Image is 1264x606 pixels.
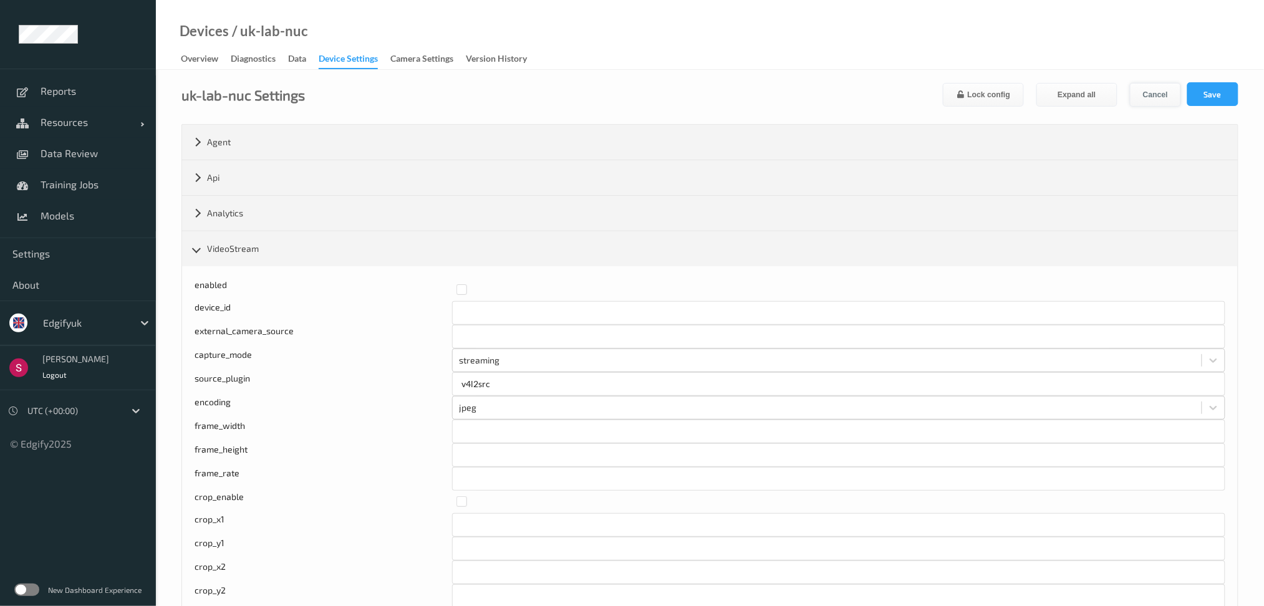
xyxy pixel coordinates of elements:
div: device_id [195,301,452,325]
div: Overview [181,52,218,68]
div: external_camera_source [195,325,452,349]
div: Version History [466,52,527,68]
div: crop_enable [195,491,448,513]
button: Expand all [1036,83,1117,107]
a: Device Settings [319,50,390,69]
div: / uk-lab-nuc [229,25,308,37]
div: frame_rate [195,467,452,491]
a: Overview [181,50,231,68]
div: Data [288,52,306,68]
div: encoding [195,396,452,420]
a: Devices [180,25,229,37]
div: Device Settings [319,52,378,69]
div: Agent [182,125,1238,160]
div: Camera Settings [390,52,453,68]
div: Analytics [182,196,1238,231]
a: Version History [466,50,539,68]
button: Save [1187,82,1238,106]
div: capture_mode [195,349,452,372]
div: frame_height [195,443,452,467]
a: Camera Settings [390,50,466,68]
div: frame_width [195,420,452,443]
div: crop_x2 [195,560,452,584]
div: crop_x1 [195,513,452,537]
a: Data [288,50,319,68]
div: enabled [195,279,448,301]
button: Lock config [943,83,1024,107]
div: Api [182,160,1238,195]
div: crop_y1 [195,537,452,560]
button: Cancel [1130,83,1181,107]
div: Diagnostics [231,52,276,68]
div: source_plugin [195,372,452,396]
div: uk-lab-nuc Settings [181,89,305,101]
a: Diagnostics [231,50,288,68]
div: VideoStream [182,231,1238,266]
